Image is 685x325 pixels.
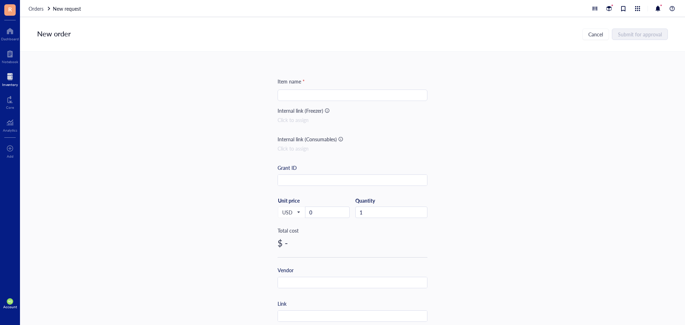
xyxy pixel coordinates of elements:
a: Core [6,94,14,110]
div: Link [278,300,286,308]
span: NG [8,300,12,303]
div: Quantity [355,197,427,204]
div: Click to assign [278,116,427,124]
div: Total cost [278,227,427,234]
span: USD [282,209,300,215]
div: Inventory [2,82,18,87]
div: Item name [278,77,305,85]
div: Unit price [278,197,323,204]
div: Dashboard [1,37,19,41]
a: Analytics [3,117,17,132]
span: Cancel [588,31,603,37]
button: Cancel [582,29,609,40]
a: Dashboard [1,25,19,41]
div: New order [37,29,71,40]
a: Orders [29,5,51,12]
div: Account [3,305,17,309]
div: Internal link (Freezer) [278,107,323,115]
div: Analytics [3,128,17,132]
div: Core [6,105,14,110]
div: Add [7,154,14,158]
div: Click to assign [278,144,427,152]
div: Internal link (Consumables) [278,135,337,143]
a: New request [53,5,82,12]
div: $ - [278,237,427,249]
a: Notebook [2,48,18,64]
button: Submit for approval [612,29,668,40]
div: Vendor [278,266,294,274]
div: Notebook [2,60,18,64]
span: Orders [29,5,44,12]
a: Inventory [2,71,18,87]
span: R [8,5,12,14]
div: Grant ID [278,164,297,172]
